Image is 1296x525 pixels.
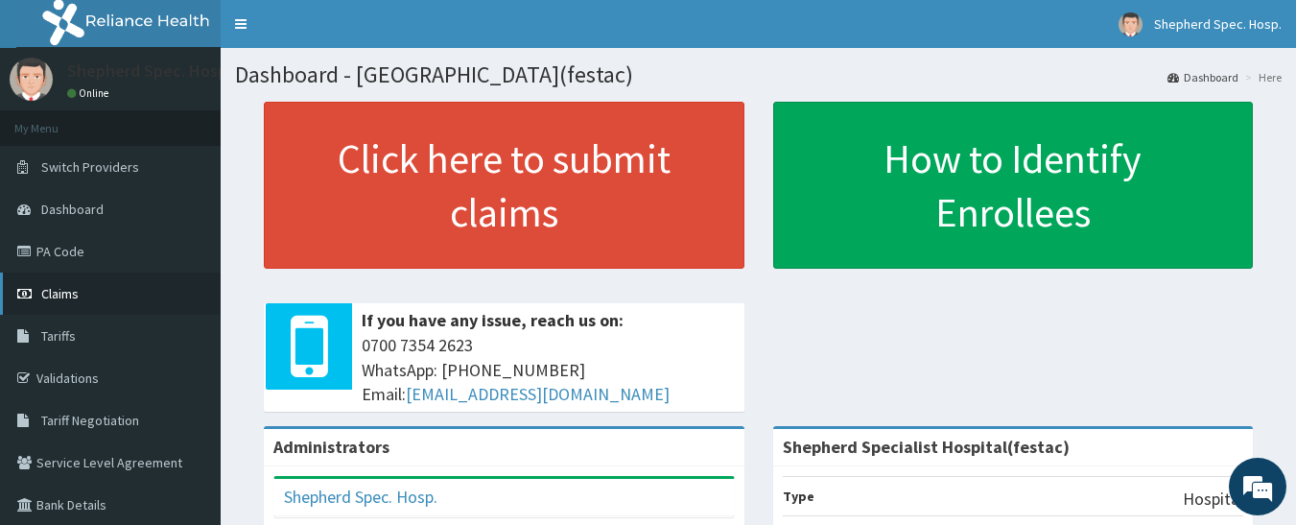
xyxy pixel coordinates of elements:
a: Dashboard [1167,69,1238,85]
a: Shepherd Spec. Hosp. [284,486,437,508]
strong: Shepherd Specialist Hospital(festac) [783,436,1070,458]
span: 0700 7354 2623 WhatsApp: [PHONE_NUMBER] Email: [362,333,735,407]
b: Administrators [273,436,389,458]
b: Type [783,488,814,505]
span: Tariffs [41,327,76,345]
h1: Dashboard - [GEOGRAPHIC_DATA](festac) [235,62,1282,87]
p: Shepherd Spec. Hosp. [67,62,231,80]
a: [EMAIL_ADDRESS][DOMAIN_NAME] [406,383,670,405]
img: User Image [10,58,53,101]
li: Here [1240,69,1282,85]
a: Click here to submit claims [264,102,744,269]
span: Switch Providers [41,158,139,176]
b: If you have any issue, reach us on: [362,309,624,331]
a: How to Identify Enrollees [773,102,1254,269]
a: Online [67,86,113,100]
img: User Image [1119,12,1143,36]
span: Tariff Negotiation [41,412,139,429]
p: Hospital [1183,487,1243,512]
span: Claims [41,285,79,302]
span: Dashboard [41,201,104,218]
span: Shepherd Spec. Hosp. [1154,15,1282,33]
